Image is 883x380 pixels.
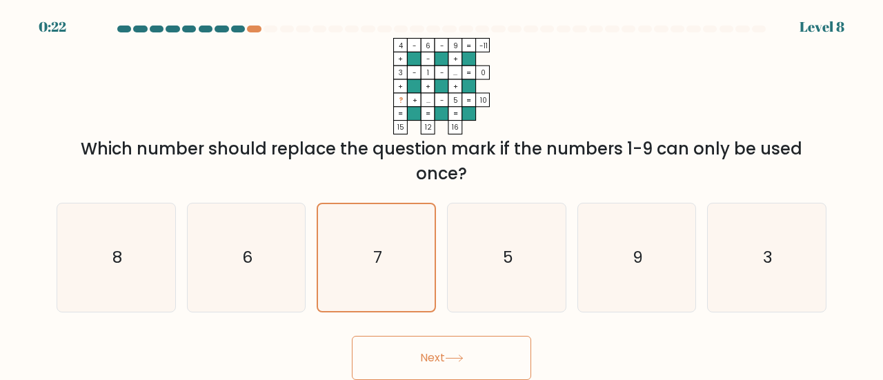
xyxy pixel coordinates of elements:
tspan: 9 [453,41,458,51]
text: 9 [633,246,643,268]
tspan: ... [426,95,430,106]
tspan: - [440,68,444,78]
tspan: + [399,54,404,64]
text: 6 [242,246,252,268]
button: Next [352,336,531,380]
tspan: - [440,41,444,51]
tspan: 5 [453,95,458,106]
tspan: + [426,81,430,92]
tspan: ... [453,68,457,78]
tspan: 6 [426,41,430,51]
tspan: + [413,95,417,106]
tspan: 16 [452,122,459,132]
tspan: - [413,68,417,78]
tspan: = [466,95,471,106]
tspan: 3 [399,68,403,78]
tspan: 10 [480,95,487,106]
div: Level 8 [800,17,844,37]
tspan: = [426,108,430,119]
tspan: 0 [481,68,486,78]
tspan: = [466,41,471,51]
tspan: - [426,54,430,64]
div: Which number should replace the question mark if the numbers 1-9 can only be used once? [65,137,818,186]
tspan: + [399,81,404,92]
tspan: 15 [397,122,404,132]
tspan: = [453,108,458,119]
text: 3 [763,246,773,268]
tspan: 12 [425,122,432,132]
div: 0:22 [39,17,66,37]
tspan: - [440,95,444,106]
tspan: + [453,81,458,92]
tspan: - [413,41,417,51]
tspan: -11 [479,41,488,51]
tspan: = [466,68,471,78]
tspan: 1 [427,68,429,78]
text: 5 [502,246,513,268]
text: 7 [373,246,382,268]
tspan: = [399,108,404,119]
tspan: ? [399,95,403,106]
tspan: 4 [399,41,403,51]
text: 8 [112,246,122,268]
tspan: + [453,54,458,64]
